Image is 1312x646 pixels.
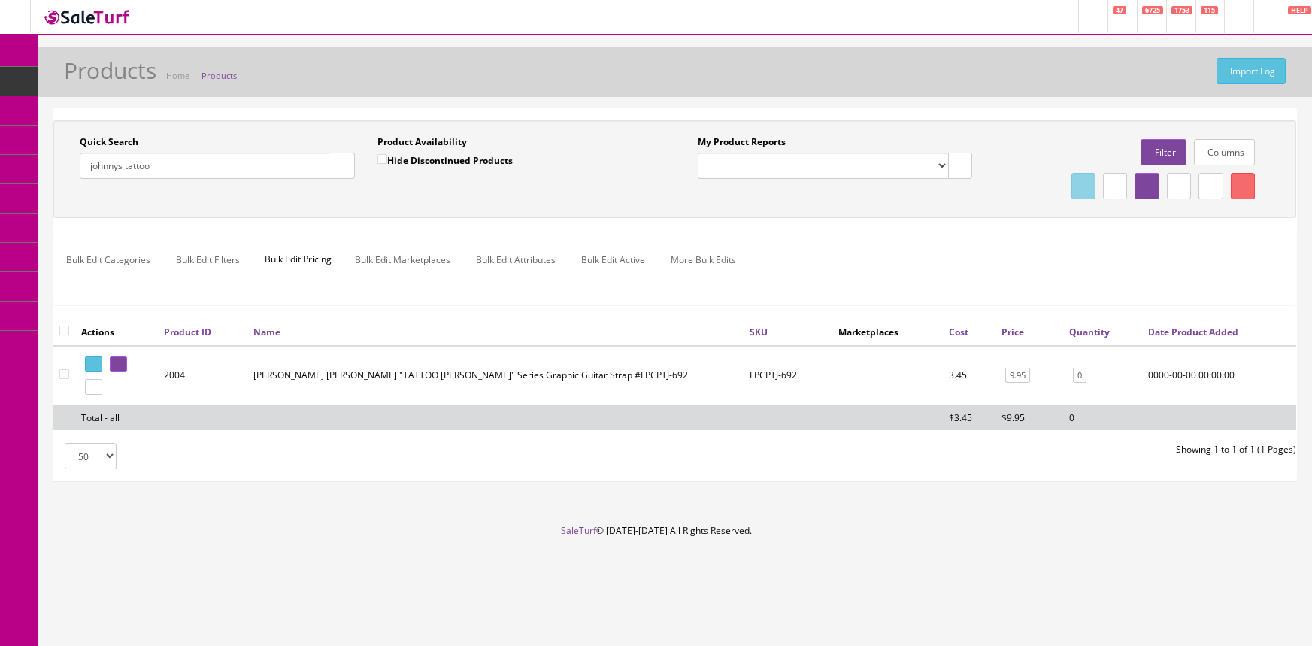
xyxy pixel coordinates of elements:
[201,70,237,81] a: Products
[164,245,252,274] a: Bulk Edit Filters
[1142,6,1163,14] span: 6725
[1194,139,1255,165] a: Columns
[659,245,748,274] a: More Bulk Edits
[247,346,744,405] td: Perri's Leathers "TATTOO JOHNNY" Series Graphic Guitar Strap #LPCPTJ-692
[158,346,247,405] td: 2004
[1069,326,1110,338] a: Quantity
[1073,368,1086,384] a: 0
[80,135,138,149] label: Quick Search
[744,346,832,405] td: LPCPTJ-692
[1288,6,1311,14] span: HELP
[1201,6,1218,14] span: 115
[1001,326,1024,338] a: Price
[949,326,968,338] a: Cost
[1217,58,1286,84] a: Import Log
[750,326,768,338] a: SKU
[1141,139,1186,165] a: Filter
[166,70,189,81] a: Home
[1171,6,1192,14] span: 1753
[75,318,158,345] th: Actions
[943,405,995,430] td: $3.45
[377,135,467,149] label: Product Availability
[64,58,156,83] h1: Products
[54,245,162,274] a: Bulk Edit Categories
[75,405,158,430] td: Total - all
[943,346,995,405] td: 3.45
[464,245,568,274] a: Bulk Edit Attributes
[1148,326,1238,338] a: Date Product Added
[377,154,387,164] input: Hide Discontinued Products
[995,405,1063,430] td: $9.95
[1063,405,1142,430] td: 0
[675,443,1308,456] div: Showing 1 to 1 of 1 (1 Pages)
[42,7,132,27] img: SaleTurf
[80,153,329,179] input: Search
[343,245,462,274] a: Bulk Edit Marketplaces
[569,245,657,274] a: Bulk Edit Active
[253,245,343,274] span: Bulk Edit Pricing
[561,524,596,537] a: SaleTurf
[698,135,786,149] label: My Product Reports
[1142,346,1296,405] td: 0000-00-00 00:00:00
[1113,6,1126,14] span: 47
[1005,368,1030,384] a: 9.95
[253,326,280,338] a: Name
[832,318,943,345] th: Marketplaces
[377,153,513,168] label: Hide Discontinued Products
[164,326,211,338] a: Product ID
